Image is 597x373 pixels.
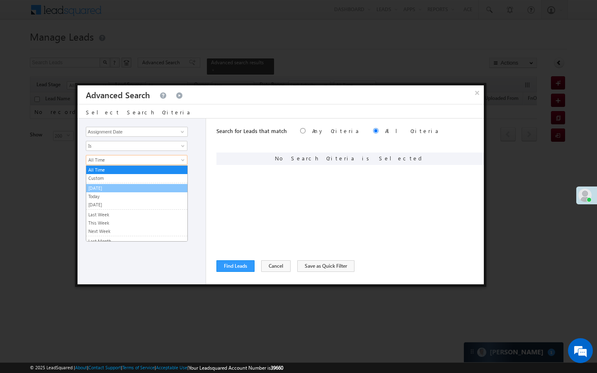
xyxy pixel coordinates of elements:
h3: Advanced Search [86,85,150,104]
div: No Search Criteria is Selected [216,153,484,165]
div: Minimize live chat window [136,4,156,24]
div: Chat with us now [43,44,139,54]
input: Type to Search [86,127,188,137]
span: Select Search Criteria [86,109,191,116]
button: × [471,85,484,100]
a: All Time [86,155,187,165]
a: Custom [86,174,187,182]
button: Save as Quick Filter [297,260,354,272]
span: Your Leadsquared Account Number is [189,365,283,371]
button: Cancel [261,260,291,272]
label: Any Criteria [312,127,360,134]
a: Show All Items [176,128,187,136]
a: Terms of Service [122,365,155,370]
a: About [75,365,87,370]
a: Last Month [86,237,187,245]
span: All Time [86,156,176,164]
a: Contact Support [88,365,121,370]
a: All Time [86,166,187,174]
span: Search for Leads that match [216,127,287,134]
a: This Week [86,219,187,227]
a: Next Week [86,228,187,235]
a: [DATE] [86,201,187,208]
a: Acceptable Use [156,365,187,370]
a: Is [86,141,187,151]
span: Is [86,142,176,150]
a: Last Week [86,211,187,218]
em: Start Chat [113,255,150,266]
textarea: Type your message and hit 'Enter' [11,77,151,248]
a: Today [86,193,187,200]
img: d_60004797649_company_0_60004797649 [14,44,35,54]
button: Find Leads [216,260,255,272]
span: 39660 [271,365,283,371]
a: [DATE] [86,184,187,192]
span: © 2025 LeadSquared | | | | | [30,364,283,372]
ul: All Time [86,165,188,242]
label: All Criteria [385,127,439,134]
